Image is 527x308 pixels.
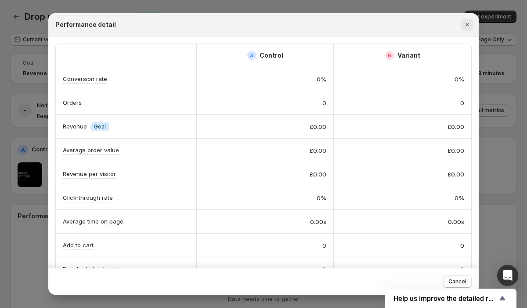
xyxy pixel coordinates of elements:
span: 0 [460,265,464,274]
span: 0 [460,99,464,107]
span: 0% [455,75,464,84]
span: £0.00 [448,170,464,179]
span: 0 [460,241,464,250]
span: £0.00 [448,146,464,155]
p: Click-through rate [63,193,113,202]
span: 0 [322,99,326,107]
p: Conversion rate [63,74,107,83]
button: Cancel [443,275,472,288]
span: £0.00 [310,170,326,179]
h2: Performance detail [55,20,116,29]
span: £0.00 [310,122,326,131]
h2: Control [260,51,283,60]
button: Close [461,18,473,31]
span: £0.00 [310,146,326,155]
span: 0% [317,194,326,202]
div: Open Intercom Messenger [497,265,518,286]
p: Average order value [63,146,119,154]
span: 0.00s [310,217,326,226]
span: 0% [455,194,464,202]
button: Show survey - Help us improve the detailed report for A/B campaigns [393,293,508,304]
span: Cancel [448,278,466,285]
p: Add to cart [63,241,94,249]
p: Average time on page [63,217,123,226]
p: Revenue per visitor [63,169,116,178]
p: Reached checkout [63,264,115,273]
h2: A [250,53,253,58]
span: Goal [94,123,106,130]
span: 0 [322,265,326,274]
span: £0.00 [448,122,464,131]
span: 0 [322,241,326,250]
span: 0% [317,75,326,84]
span: Help us improve the detailed report for A/B campaigns [393,294,497,303]
p: Revenue [63,122,87,131]
h2: B [388,53,391,58]
p: Orders [63,98,82,107]
h2: Variant [397,51,420,60]
span: 0.00s [448,217,464,226]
